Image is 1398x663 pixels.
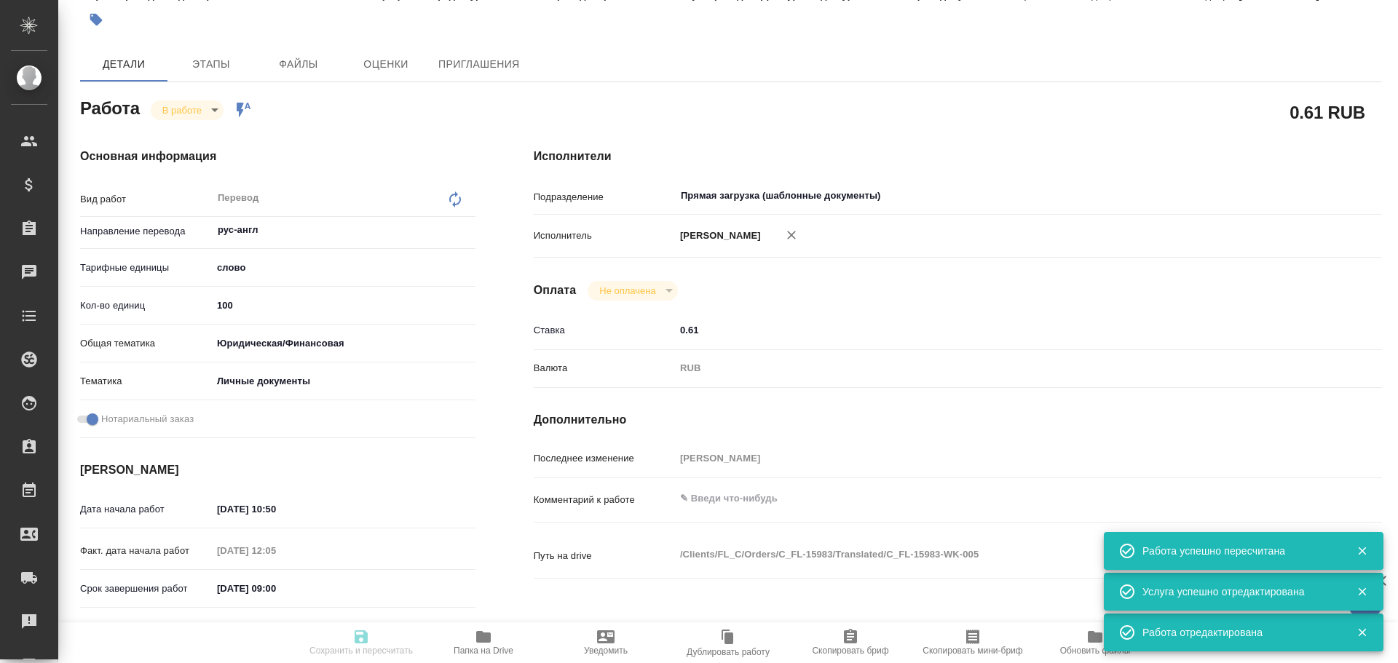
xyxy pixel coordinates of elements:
[675,319,1311,341] input: ✎ Введи что-нибудь
[80,374,212,389] p: Тематика
[534,323,675,338] p: Ставка
[80,336,212,351] p: Общая тематика
[212,331,475,356] div: Юридическая/Финансовая
[264,55,333,74] span: Файлы
[80,148,475,165] h4: Основная информация
[89,55,159,74] span: Детали
[438,55,520,74] span: Приглашения
[534,282,577,299] h4: Оплата
[467,229,470,231] button: Open
[687,647,770,657] span: Дублировать работу
[1303,194,1306,197] button: Open
[534,229,675,243] p: Исполнитель
[80,4,112,36] button: Добавить тэг
[1034,622,1156,663] button: Обновить файлы
[80,192,212,207] p: Вид работ
[789,622,912,663] button: Скопировать бриф
[584,646,628,656] span: Уведомить
[1347,626,1377,639] button: Закрыть
[80,461,475,479] h4: [PERSON_NAME]
[212,578,339,599] input: ✎ Введи что-нибудь
[212,255,475,280] div: слово
[534,148,1382,165] h4: Исполнители
[534,493,675,507] p: Комментарий к работе
[1347,585,1377,598] button: Закрыть
[80,581,212,596] p: Срок завершения работ
[1060,646,1131,656] span: Обновить файлы
[80,298,212,313] p: Кол-во единиц
[775,219,807,251] button: Удалить исполнителя
[158,104,206,116] button: В работе
[675,229,761,243] p: [PERSON_NAME]
[212,295,475,316] input: ✎ Введи что-нибудь
[534,549,675,563] p: Путь на drive
[667,622,789,663] button: Дублировать работу
[545,622,667,663] button: Уведомить
[812,646,888,656] span: Скопировать бриф
[1142,625,1335,640] div: Работа отредактирована
[912,622,1034,663] button: Скопировать мини-бриф
[534,411,1382,429] h4: Дополнительно
[675,356,1311,381] div: RUB
[1347,544,1377,557] button: Закрыть
[300,622,422,663] button: Сохранить и пересчитать
[454,646,513,656] span: Папка на Drive
[101,412,194,426] span: Нотариальный заказ
[1142,544,1335,558] div: Работа успешно пересчитана
[80,224,212,239] p: Направление перевода
[534,451,675,466] p: Последнее изменение
[588,281,677,301] div: В работе
[534,190,675,205] p: Подразделение
[923,646,1022,656] span: Скопировать мини-бриф
[80,544,212,558] p: Факт. дата начала работ
[80,502,212,517] p: Дата начала работ
[534,361,675,376] p: Валюта
[675,448,1311,469] input: Пустое поле
[309,646,413,656] span: Сохранить и пересчитать
[212,499,339,520] input: ✎ Введи что-нибудь
[212,540,339,561] input: Пустое поле
[422,622,545,663] button: Папка на Drive
[176,55,246,74] span: Этапы
[595,285,660,297] button: Не оплачена
[1290,100,1365,124] h2: 0.61 RUB
[151,100,224,120] div: В работе
[212,369,475,394] div: Личные документы
[1142,584,1335,599] div: Услуга успешно отредактирована
[675,542,1311,567] textarea: /Clients/FL_C/Orders/C_FL-15983/Translated/C_FL-15983-WK-005
[80,261,212,275] p: Тарифные единицы
[80,94,140,120] h2: Работа
[351,55,421,74] span: Оценки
